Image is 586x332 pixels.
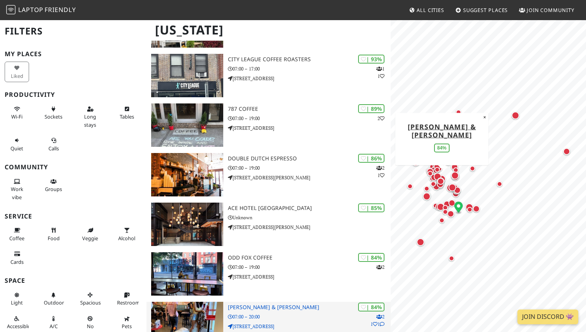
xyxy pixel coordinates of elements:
div: Map marker [436,176,446,186]
div: Map marker [442,199,452,209]
button: Calls [41,134,66,155]
button: Spacious [78,289,102,309]
p: [STREET_ADDRESS] [228,323,391,330]
div: Map marker [415,237,426,248]
span: All Cities [417,7,444,14]
a: City League Coffee Roasters | 93% 11 City League Coffee Roasters 07:00 – 17:00 [STREET_ADDRESS] [146,54,391,97]
span: Veggie [82,235,98,242]
span: Food [48,235,60,242]
div: Map marker [449,183,460,194]
div: Map marker [431,201,440,210]
span: Laptop [18,5,43,14]
span: Stable Wi-Fi [11,113,22,120]
button: Alcohol [115,224,139,244]
div: Map marker [422,184,431,193]
p: 07:00 – 19:00 [228,164,391,172]
p: 2 1 1 [371,313,384,328]
span: Power sockets [45,113,62,120]
span: Work-friendly tables [120,113,134,120]
button: Veggie [78,224,102,244]
button: Work vibe [5,175,29,203]
button: Wi-Fi [5,103,29,123]
button: Food [41,224,66,244]
div: | 86% [358,154,384,163]
span: Credit cards [10,258,24,265]
div: Map marker [465,205,474,214]
div: Map marker [434,202,444,212]
span: Restroom [117,299,140,306]
div: Map marker [410,157,421,168]
p: 07:00 – 19:00 [228,263,391,271]
div: Map marker [445,182,456,193]
div: Map marker [447,254,456,263]
div: | 93% [358,55,384,64]
img: LaptopFriendly [6,5,16,14]
span: Join Community [527,7,574,14]
span: Natural light [11,299,23,306]
div: Map marker [435,180,444,189]
div: Map marker [471,204,481,214]
div: Map marker [451,187,460,196]
a: LaptopFriendly LaptopFriendly [6,3,76,17]
div: Map marker [429,165,439,175]
span: Outdoor area [44,299,64,306]
div: Map marker [450,162,460,172]
button: Sockets [41,103,66,123]
div: Map marker [446,209,456,219]
span: Pet friendly [122,323,132,330]
div: Map marker [447,182,458,193]
div: Map marker [435,179,445,189]
h3: Space [5,277,142,284]
span: Video/audio calls [48,145,59,152]
div: Map marker [433,165,442,174]
h3: Ace Hotel [GEOGRAPHIC_DATA] [228,205,391,212]
div: Map marker [451,165,460,175]
p: Unknown [228,214,391,221]
p: 2 [377,115,384,122]
button: Cards [5,248,29,268]
span: Friendly [45,5,76,14]
h3: 787 Coffee [228,106,391,112]
h3: My Places [5,50,142,58]
p: [STREET_ADDRESS][PERSON_NAME] [228,174,391,181]
div: Map marker [427,174,437,183]
div: Map marker [495,179,504,189]
img: Double Dutch Espresso [151,153,223,196]
button: Groups [41,175,66,196]
a: Ace Hotel Brooklyn | 85% Ace Hotel [GEOGRAPHIC_DATA] Unknown [STREET_ADDRESS][PERSON_NAME] [146,203,391,246]
div: Map marker [435,201,446,212]
div: Map marker [424,166,434,175]
h2: Filters [5,19,142,43]
button: Light [5,289,29,309]
div: Map marker [437,157,446,166]
div: Map marker [450,170,460,181]
p: 07:00 – 20:00 [228,313,391,320]
div: | 84% [358,303,384,311]
h3: Odd Fox Coffee [228,255,391,261]
div: Map marker [423,190,433,200]
div: Map marker [510,110,521,121]
span: Group tables [45,186,62,193]
button: Long stays [78,103,102,131]
img: Ace Hotel Brooklyn [151,203,223,246]
span: Long stays [84,113,96,128]
div: Map marker [426,169,435,178]
div: 84% [434,143,450,152]
p: [STREET_ADDRESS][PERSON_NAME] [228,224,391,231]
div: Map marker [441,207,450,217]
div: | 85% [358,203,384,212]
a: 787 Coffee | 89% 2 787 Coffee 07:00 – 19:00 [STREET_ADDRESS] [146,103,391,147]
p: 2 1 [376,164,384,179]
span: Air conditioned [50,323,58,330]
div: Map marker [421,191,432,202]
h3: Service [5,213,142,220]
button: Coffee [5,224,29,244]
div: | 89% [358,104,384,113]
h3: Productivity [5,91,142,98]
span: People working [11,186,23,200]
img: 787 Coffee [151,103,223,147]
button: Restroom [115,289,139,309]
button: Tables [115,103,139,123]
div: Map marker [431,182,441,192]
img: Odd Fox Coffee [151,252,223,296]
